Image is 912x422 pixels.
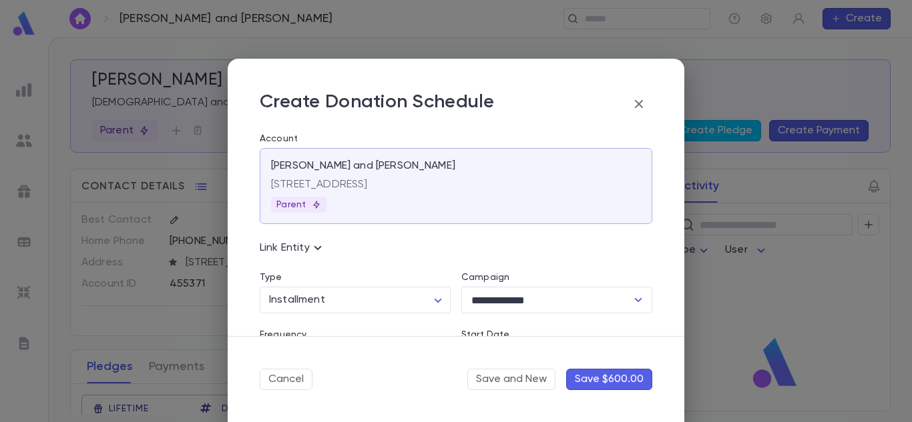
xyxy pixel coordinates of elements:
span: Installment [269,295,325,305]
div: Installment [260,287,451,313]
label: Start Date [461,329,652,340]
div: Parent [271,197,326,213]
button: Open [629,291,648,309]
label: Campaign [461,272,509,283]
p: Parent [276,199,321,210]
p: [PERSON_NAME] and [PERSON_NAME] [271,159,455,173]
button: Cancel [260,369,312,390]
label: Type [260,272,282,283]
p: [STREET_ADDRESS] [271,178,641,191]
label: Account [260,133,652,144]
label: Frequency [260,329,306,340]
p: Link Entity [260,240,326,256]
button: Save and New [467,369,555,390]
p: Create Donation Schedule [260,91,495,117]
button: Save $600.00 [566,369,652,390]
